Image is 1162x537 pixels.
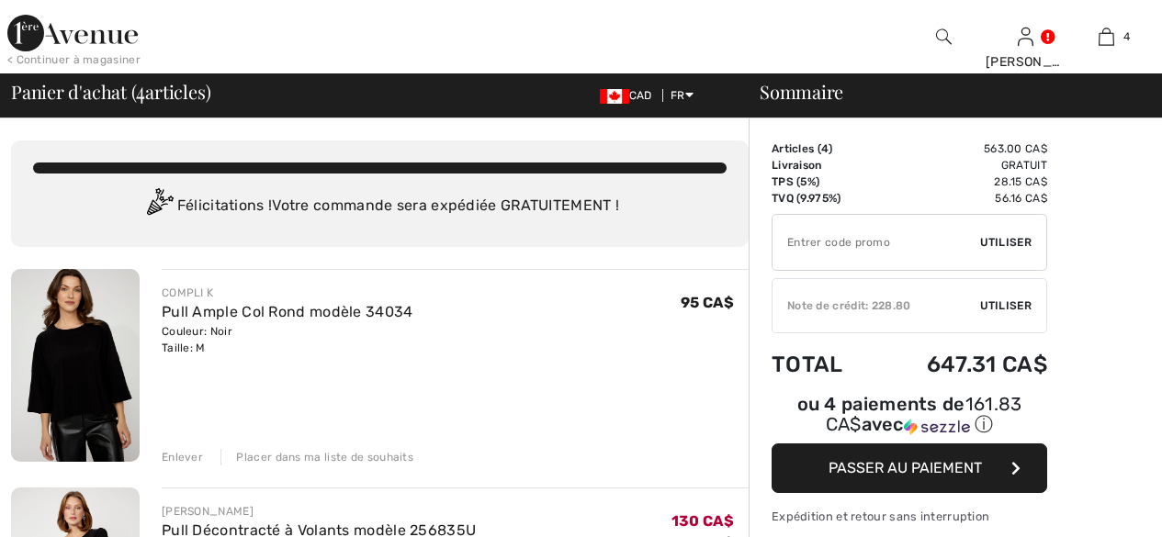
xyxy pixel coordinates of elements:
div: Sommaire [738,83,1151,101]
span: 4 [1123,28,1130,45]
button: Passer au paiement [772,443,1047,493]
img: Mes infos [1018,26,1033,48]
div: Félicitations ! Votre commande sera expédiée GRATUITEMENT ! [33,188,727,225]
span: Utiliser [980,234,1032,251]
td: 28.15 CA$ [874,173,1047,190]
div: [PERSON_NAME] [986,52,1066,72]
td: Total [772,333,874,396]
img: 1ère Avenue [7,15,138,51]
div: ou 4 paiements de avec [772,396,1047,437]
span: Utiliser [980,297,1032,314]
img: Canadian Dollar [600,89,629,104]
div: COMPLI K [162,285,413,301]
div: ou 4 paiements de161.83 CA$avecSezzle Cliquez pour en savoir plus sur Sezzle [772,396,1047,443]
img: Mon panier [1099,26,1114,48]
span: CAD [600,89,660,102]
span: FR [671,89,694,102]
a: Se connecter [1018,28,1033,45]
img: Sezzle [904,419,970,435]
a: Pull Ample Col Rond modèle 34034 [162,303,413,320]
div: [PERSON_NAME] [162,503,476,520]
td: Articles ( ) [772,140,874,157]
img: Pull Ample Col Rond modèle 34034 [11,269,140,462]
div: < Continuer à magasiner [7,51,141,68]
input: Code promo [773,215,980,270]
span: Panier d'achat ( articles) [11,83,210,101]
td: TPS (5%) [772,173,874,190]
a: 4 [1066,26,1146,48]
span: 4 [821,142,829,155]
div: Couleur: Noir Taille: M [162,323,413,356]
td: 647.31 CA$ [874,333,1047,396]
img: recherche [936,26,952,48]
td: Gratuit [874,157,1047,173]
span: 130 CA$ [671,512,734,530]
td: 56.16 CA$ [874,190,1047,207]
td: Livraison [772,157,874,173]
div: Placer dans ma liste de souhaits [220,449,413,465]
td: TVQ (9.975%) [772,190,874,207]
span: 95 CA$ [681,294,734,311]
div: Note de crédit: 228.80 [773,297,980,314]
span: 161.83 CA$ [826,393,1022,435]
div: Expédition et retour sans interruption [772,508,1047,525]
td: 563.00 CA$ [874,140,1047,157]
span: 4 [136,78,145,102]
img: Congratulation2.svg [141,188,177,225]
span: Passer au paiement [829,459,982,476]
div: Enlever [162,449,203,465]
